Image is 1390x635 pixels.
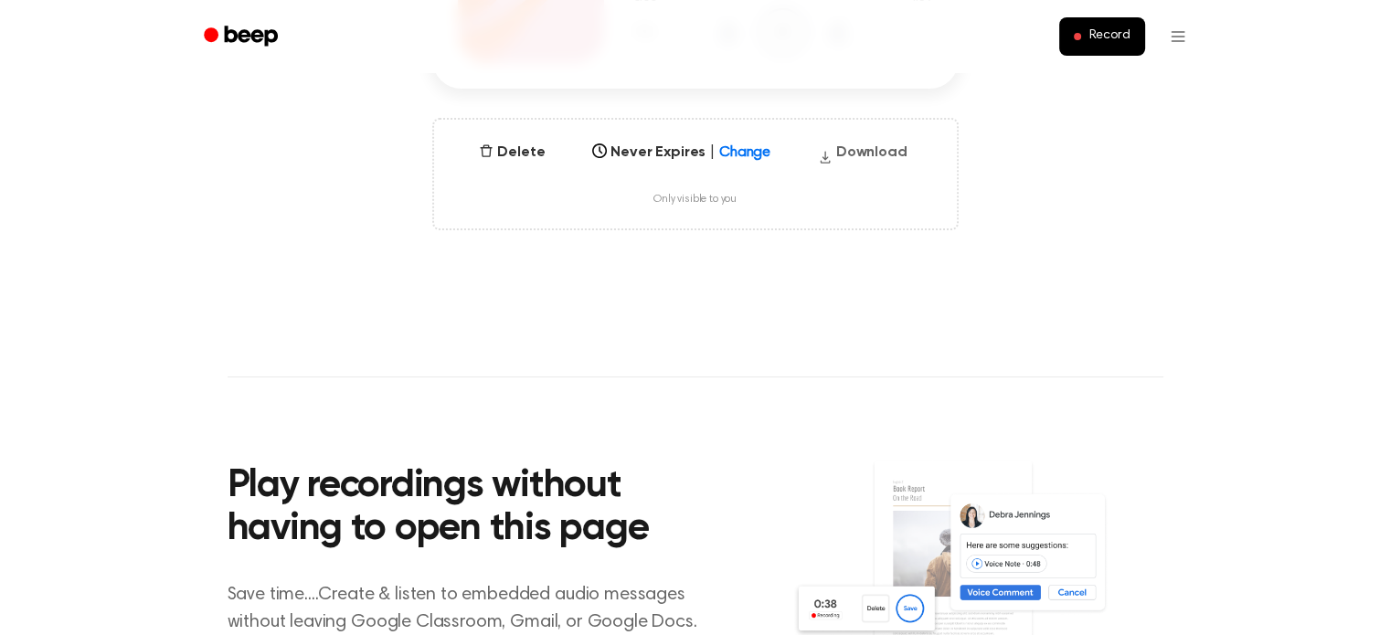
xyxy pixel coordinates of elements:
button: Download [811,142,915,171]
a: Beep [191,19,294,55]
button: Open menu [1156,15,1200,58]
span: Record [1088,28,1130,45]
h2: Play recordings without having to open this page [228,465,720,552]
span: Only visible to you [653,193,737,206]
button: Delete [472,142,552,164]
button: Record [1059,17,1144,56]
